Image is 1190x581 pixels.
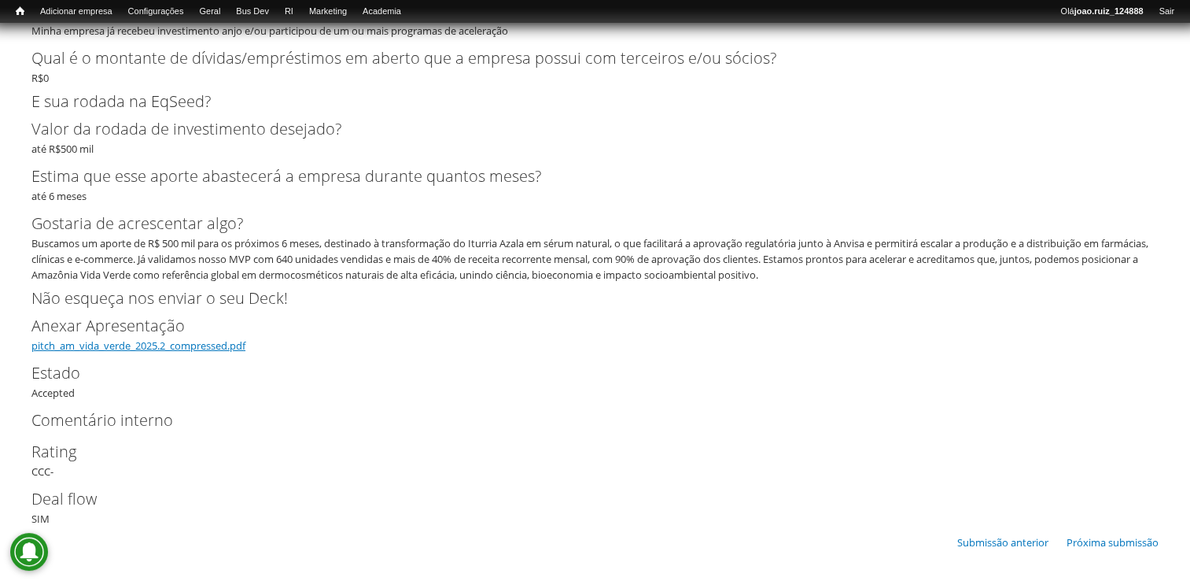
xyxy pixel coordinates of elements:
[191,4,228,20] a: Geral
[31,46,1133,70] label: Qual é o montante de dívidas/empréstimos em aberto que a empresa possui com terceiros e/ou sócios?
[31,212,1133,235] label: Gostaria de acrescentar algo?
[31,487,1159,527] div: SIM
[31,487,1133,511] label: Deal flow
[1151,4,1182,20] a: Sair
[31,361,1159,401] div: Accepted
[1074,6,1144,16] strong: joao.ruiz_124888
[8,4,32,19] a: Início
[31,46,1159,86] div: R$0
[120,4,192,20] a: Configurações
[16,6,24,17] span: Início
[31,117,1133,141] label: Valor da rodada de investimento desejado?
[31,165,1133,188] label: Estima que esse aporte abastecerá a empresa durante quantos meses?
[32,4,120,20] a: Adicionar empresa
[31,339,245,353] a: pitch_am_vida_verde_2025.2_compressed.pdf
[31,165,1159,204] div: até 6 meses
[1052,4,1151,20] a: Olájoao.ruiz_124888
[31,117,1159,157] div: até R$500 mil
[31,94,1159,109] h2: E sua rodada na EqSeed?
[31,235,1148,283] div: Buscamos um aporte de R$ 500 mil para os próximos 6 meses, destinado à transformação do Iturria A...
[957,535,1048,550] a: Submissão anterior
[31,440,1133,464] label: Rating
[31,361,1133,385] label: Estado
[355,4,409,20] a: Academia
[228,4,277,20] a: Bus Dev
[1067,535,1159,550] a: Próxima submissão
[31,314,1133,338] label: Anexar Apresentação
[31,440,1159,479] div: CCC-
[277,4,301,20] a: RI
[301,4,355,20] a: Marketing
[31,290,1159,306] h2: Não esqueça nos enviar o seu Deck!
[31,409,1133,432] label: Comentário interno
